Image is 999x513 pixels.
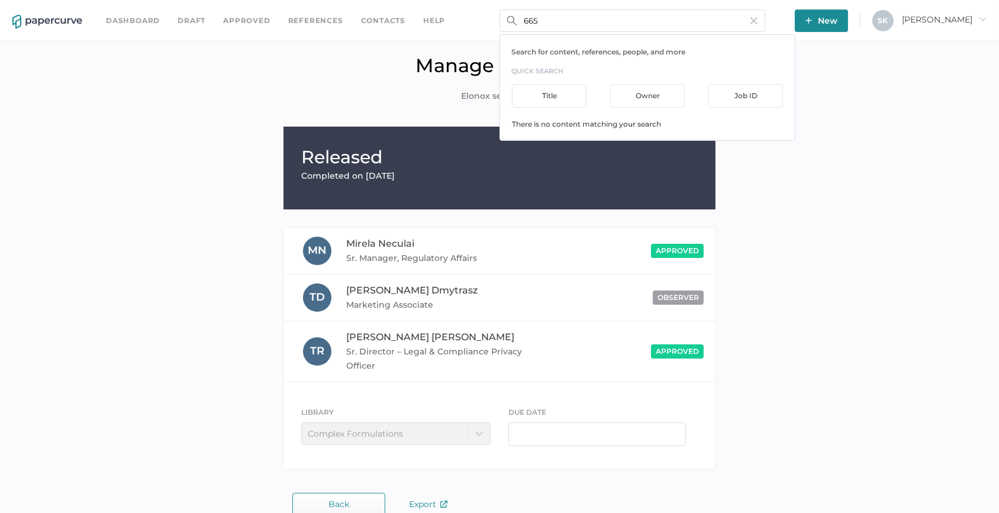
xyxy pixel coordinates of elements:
[346,285,478,296] span: [PERSON_NAME] Dmytrasz
[512,84,587,108] div: Title
[750,17,758,24] img: cross-light-grey.10ea7ca4.svg
[656,246,699,255] span: approved
[511,64,795,78] h3: quick search
[511,47,795,57] p: Search for content, references, people, and more
[301,144,698,170] h1: Released
[440,501,447,508] img: external-link-icon.7ec190a1.svg
[12,15,82,29] img: papercurve-logo-colour.7244d18c.svg
[310,344,324,357] span: T R
[106,14,160,27] a: Dashboard
[805,17,812,24] img: plus-white.e19ec114.svg
[288,14,343,27] a: References
[512,108,795,128] div: There is no content matching your search
[461,90,538,103] span: Elonox search ads
[346,344,525,373] span: Sr. Director – Legal & Compliance Privacy Officer
[346,331,514,343] span: [PERSON_NAME] [PERSON_NAME]
[708,84,784,108] div: Job ID
[805,9,837,32] span: New
[902,14,987,25] span: [PERSON_NAME]
[223,14,270,27] a: Approved
[9,54,990,77] h1: Manage approval
[301,170,698,181] div: Completed on [DATE]
[301,408,334,417] span: LIBRARY
[310,291,325,304] span: T D
[308,244,327,257] span: M N
[795,9,848,32] button: New
[878,16,888,25] span: S K
[346,298,525,312] span: Marketing Associate
[658,293,699,302] span: observer
[361,14,405,27] a: Contacts
[178,14,205,27] a: Draft
[328,499,349,509] span: Back
[409,499,447,509] span: Export
[978,15,987,23] i: arrow_right
[656,347,699,356] span: approved
[610,84,685,108] div: Owner
[507,16,517,25] img: search.bf03fe8b.svg
[346,251,525,265] span: Sr. Manager, Regulatory Affairs
[499,9,765,32] input: Search Workspace
[423,14,445,27] div: help
[346,238,414,249] span: Mirela Neculai
[508,408,546,417] span: DUE DATE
